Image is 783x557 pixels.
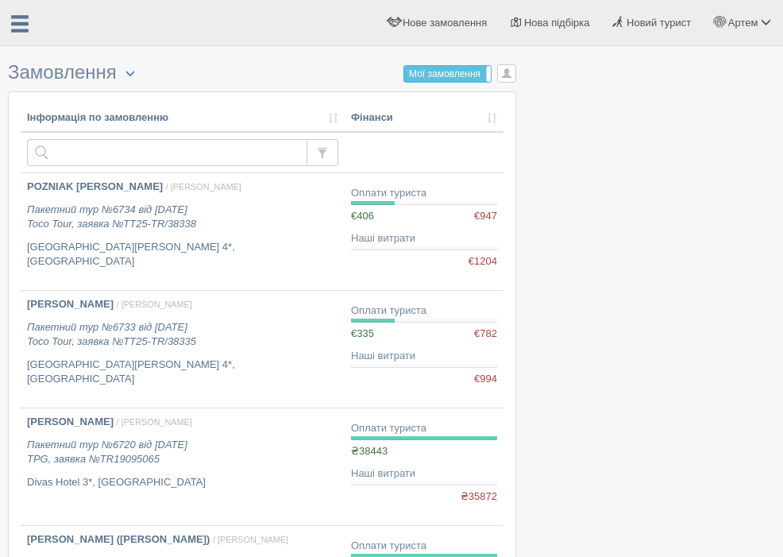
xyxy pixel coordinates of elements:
b: [PERSON_NAME] [27,416,114,427]
span: Артем [728,17,758,29]
label: Мої замовлення [404,66,492,82]
span: €782 [474,327,497,342]
i: Пакетний тур №6734 від [DATE] Toco Tour, заявка №TT25-TR/38338 [27,203,196,230]
span: €1204 [469,254,497,269]
a: [PERSON_NAME] / [PERSON_NAME] Пакетний тур №6720 від [DATE]TPG, заявка №TR19095065 Divas Hotel 3*... [21,408,345,525]
span: ₴35872 [461,489,497,505]
div: Оплати туриста [351,186,497,201]
a: Фінанси [351,110,497,126]
a: Інформація по замовленню [27,110,338,126]
div: Наші витрати [351,349,497,364]
span: ₴38443 [351,445,388,457]
h3: Замовлення [8,62,516,83]
p: Divas Hotel 3*, [GEOGRAPHIC_DATA] [27,475,338,490]
div: Оплати туриста [351,539,497,554]
span: €335 [351,327,374,339]
div: Наші витрати [351,231,497,246]
i: Пакетний тур №6720 від [DATE] TPG, заявка №TR19095065 [27,439,187,466]
div: Наші витрати [351,466,497,482]
a: [PERSON_NAME] / [PERSON_NAME] Пакетний тур №6733 від [DATE]Toco Tour, заявка №TT25-TR/38335 [GEOG... [21,291,345,408]
span: €406 [351,210,374,222]
div: Оплати туриста [351,304,497,319]
b: [PERSON_NAME] ([PERSON_NAME]) [27,533,210,545]
p: [GEOGRAPHIC_DATA][PERSON_NAME] 4*, [GEOGRAPHIC_DATA] [27,240,338,269]
span: €994 [474,372,497,387]
p: [GEOGRAPHIC_DATA][PERSON_NAME] 4*, [GEOGRAPHIC_DATA] [27,358,338,387]
span: €947 [474,209,497,224]
b: [PERSON_NAME] [27,298,114,310]
span: / [PERSON_NAME] [117,300,192,309]
span: Новий турист [627,17,691,29]
span: Нове замовлення [403,17,487,29]
a: POZNIAK [PERSON_NAME] / [PERSON_NAME] Пакетний тур №6734 від [DATE]Toco Tour, заявка №TT25-TR/383... [21,173,345,290]
span: / [PERSON_NAME] [166,182,241,191]
b: POZNIAK [PERSON_NAME] [27,180,163,192]
i: Пакетний тур №6733 від [DATE] Toco Tour, заявка №TT25-TR/38335 [27,321,196,348]
span: / [PERSON_NAME] [117,417,192,427]
span: / [PERSON_NAME] [213,535,288,544]
span: Нова підбірка [524,17,590,29]
div: Оплати туриста [351,421,497,436]
input: Пошук за номером замовлення, ПІБ або паспортом туриста [27,139,307,166]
